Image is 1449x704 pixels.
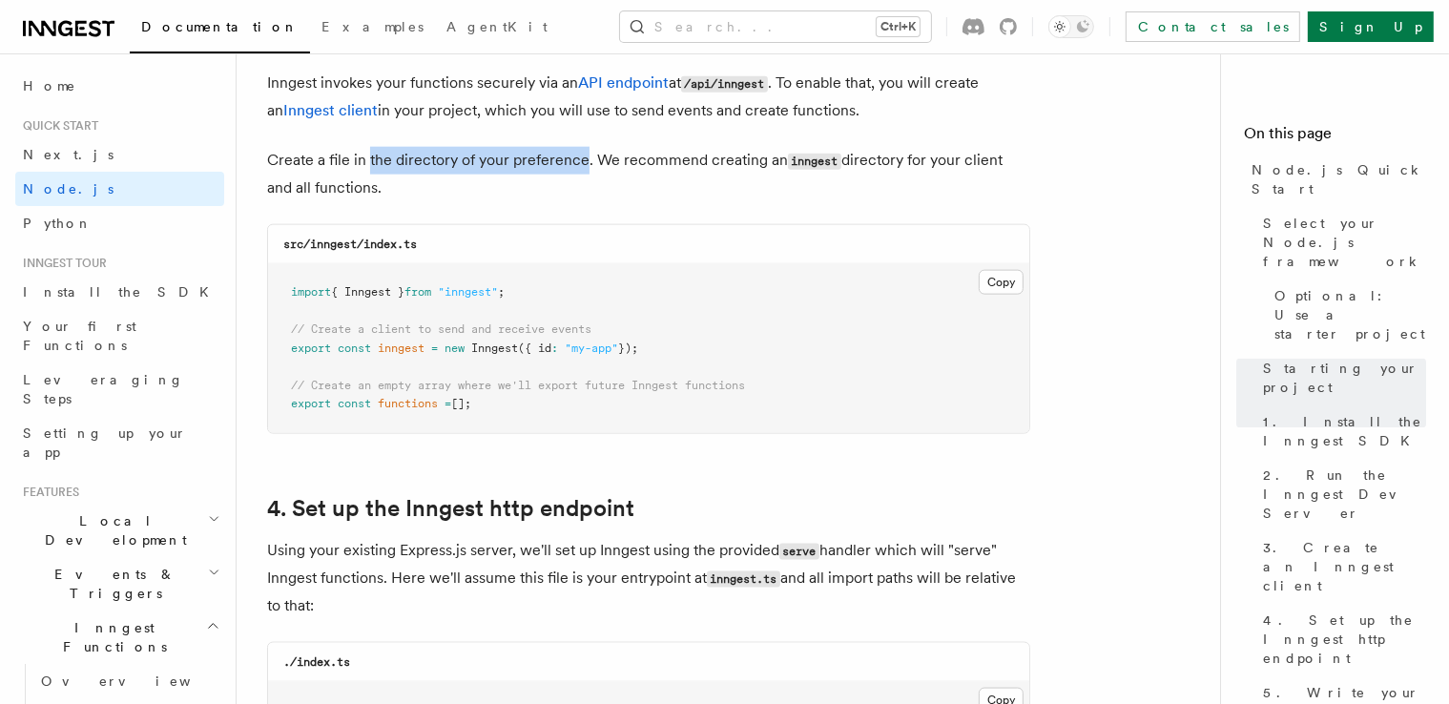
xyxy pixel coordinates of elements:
[1244,153,1426,206] a: Node.js Quick Start
[1263,466,1426,523] span: 2. Run the Inngest Dev Server
[15,618,206,656] span: Inngest Functions
[378,397,438,410] span: functions
[291,342,331,355] span: export
[15,206,224,240] a: Python
[1274,286,1426,343] span: Optional: Use a starter project
[578,73,669,92] a: API endpoint
[283,238,417,251] code: src/inngest/index.ts
[1126,11,1300,42] a: Contact sales
[1308,11,1434,42] a: Sign Up
[267,537,1030,619] p: Using your existing Express.js server, we'll set up Inngest using the provided handler which will...
[471,342,518,355] span: Inngest
[141,19,299,34] span: Documentation
[15,118,98,134] span: Quick start
[338,397,371,410] span: const
[1255,603,1426,675] a: 4. Set up the Inngest http endpoint
[23,76,76,95] span: Home
[15,416,224,469] a: Setting up your app
[1252,160,1426,198] span: Node.js Quick Start
[15,256,107,271] span: Inngest tour
[15,275,224,309] a: Install the SDK
[15,511,208,549] span: Local Development
[565,342,618,355] span: "my-app"
[1255,458,1426,530] a: 2. Run the Inngest Dev Server
[23,181,114,197] span: Node.js
[518,342,551,355] span: ({ id
[979,270,1024,295] button: Copy
[23,216,93,231] span: Python
[41,673,238,689] span: Overview
[331,285,404,299] span: { Inngest }
[15,565,208,603] span: Events & Triggers
[378,342,424,355] span: inngest
[779,544,819,560] code: serve
[498,285,505,299] span: ;
[15,362,224,416] a: Leveraging Steps
[451,397,471,410] span: [];
[435,6,559,52] a: AgentKit
[23,372,184,406] span: Leveraging Steps
[707,571,780,588] code: inngest.ts
[283,101,378,119] a: Inngest client
[1255,404,1426,458] a: 1. Install the Inngest SDK
[1267,279,1426,351] a: Optional: Use a starter project
[267,70,1030,124] p: Inngest invokes your functions securely via an at . To enable that, you will create an in your pr...
[15,504,224,557] button: Local Development
[15,557,224,611] button: Events & Triggers
[15,611,224,664] button: Inngest Functions
[1263,359,1426,397] span: Starting your project
[23,319,136,353] span: Your first Functions
[431,342,438,355] span: =
[15,137,224,172] a: Next.js
[1263,214,1426,271] span: Select your Node.js framework
[15,172,224,206] a: Node.js
[291,322,591,336] span: // Create a client to send and receive events
[1244,122,1426,153] h4: On this page
[283,655,350,669] code: ./index.ts
[788,154,841,170] code: inngest
[291,285,331,299] span: import
[15,309,224,362] a: Your first Functions
[1263,412,1426,450] span: 1. Install the Inngest SDK
[1255,351,1426,404] a: Starting your project
[1255,530,1426,603] a: 3. Create an Inngest client
[23,147,114,162] span: Next.js
[446,19,548,34] span: AgentKit
[620,11,931,42] button: Search...Ctrl+K
[291,397,331,410] span: export
[877,17,920,36] kbd: Ctrl+K
[267,147,1030,201] p: Create a file in the directory of your preference. We recommend creating an directory for your cl...
[291,379,745,392] span: // Create an empty array where we'll export future Inngest functions
[338,342,371,355] span: const
[267,495,634,522] a: 4. Set up the Inngest http endpoint
[1048,15,1094,38] button: Toggle dark mode
[618,342,638,355] span: });
[551,342,558,355] span: :
[1255,206,1426,279] a: Select your Node.js framework
[15,69,224,103] a: Home
[33,664,224,698] a: Overview
[1263,538,1426,595] span: 3. Create an Inngest client
[681,76,768,93] code: /api/inngest
[23,284,220,300] span: Install the SDK
[438,285,498,299] span: "inngest"
[404,285,431,299] span: from
[445,397,451,410] span: =
[321,19,424,34] span: Examples
[1263,611,1426,668] span: 4. Set up the Inngest http endpoint
[310,6,435,52] a: Examples
[445,342,465,355] span: new
[15,485,79,500] span: Features
[23,425,187,460] span: Setting up your app
[130,6,310,53] a: Documentation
